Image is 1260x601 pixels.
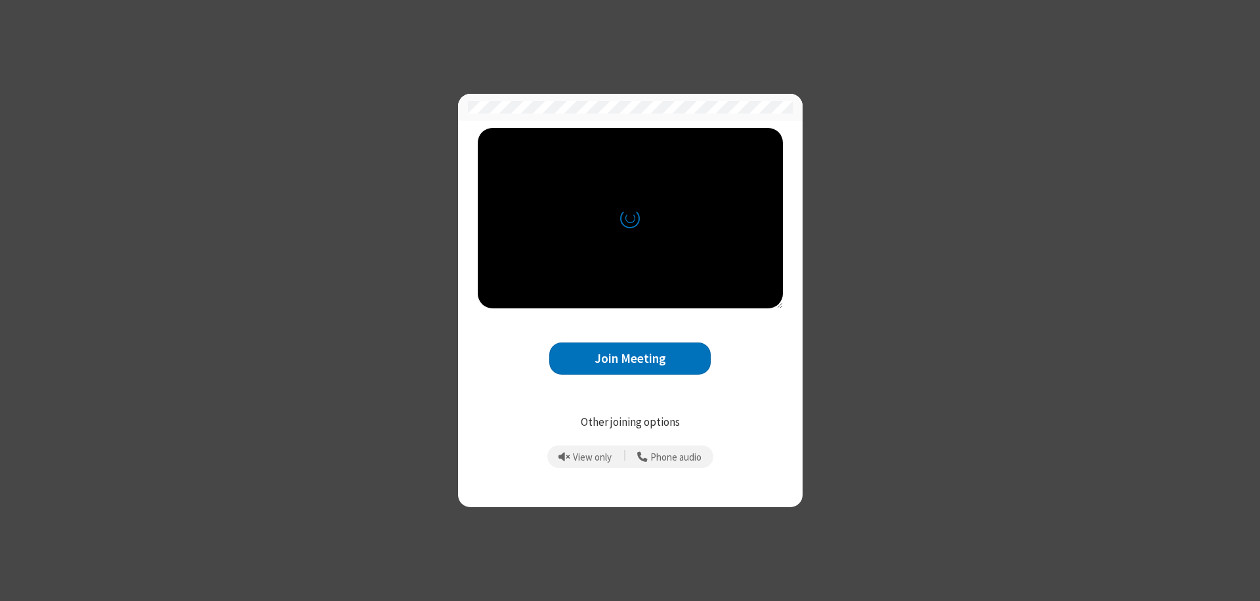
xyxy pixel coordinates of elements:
p: Other joining options [478,414,783,431]
button: Join Meeting [549,342,711,375]
button: Prevent echo when there is already an active mic and speaker in the room. [554,446,617,468]
span: | [623,447,626,466]
span: View only [573,452,612,463]
span: Phone audio [650,452,702,463]
button: Use your phone for mic and speaker while you view the meeting on this device. [633,446,707,468]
